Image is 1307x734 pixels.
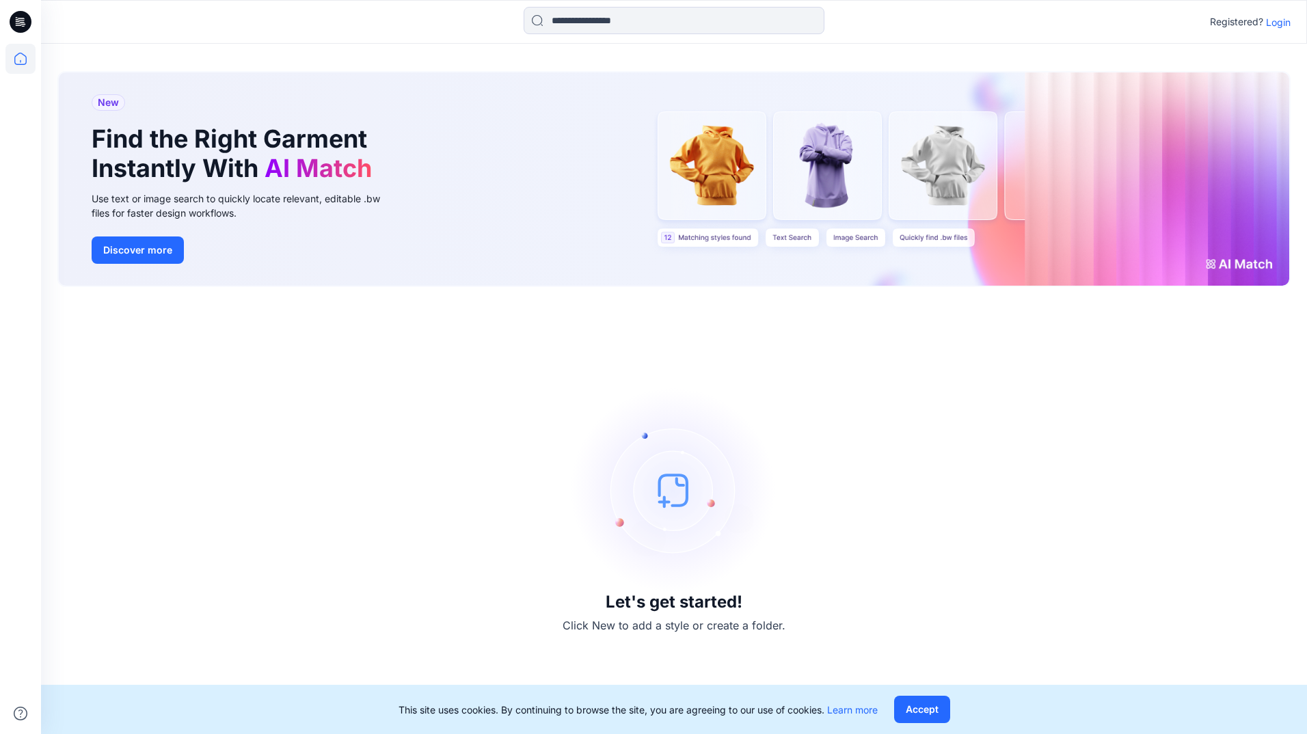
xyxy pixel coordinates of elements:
p: This site uses cookies. By continuing to browse the site, you are agreeing to our use of cookies. [399,703,878,717]
h1: Find the Right Garment Instantly With [92,124,379,183]
p: Click New to add a style or create a folder. [563,617,785,634]
p: Login [1266,15,1291,29]
h3: Let's get started! [606,593,742,612]
span: New [98,94,119,111]
a: Learn more [827,704,878,716]
div: Use text or image search to quickly locate relevant, editable .bw files for faster design workflows. [92,191,399,220]
span: AI Match [265,153,372,183]
button: Accept [894,696,950,723]
button: Discover more [92,236,184,264]
p: Registered? [1210,14,1263,30]
img: empty-state-image.svg [571,388,777,593]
